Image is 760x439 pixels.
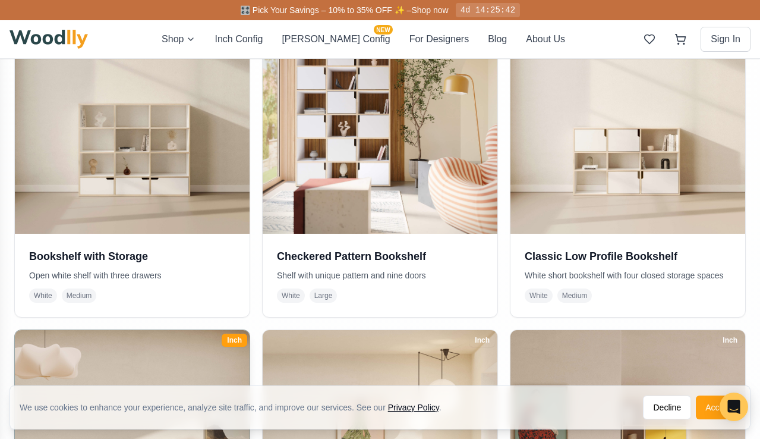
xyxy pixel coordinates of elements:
[277,248,483,265] h3: Checkered Pattern Bookshelf
[643,396,691,419] button: Decline
[29,248,235,265] h3: Bookshelf with Storage
[222,334,247,347] div: Inch
[62,289,97,303] span: Medium
[696,396,740,419] button: Accept
[29,289,57,303] span: White
[411,5,448,15] a: Shop now
[456,3,520,17] div: 4d 14:25:42
[310,289,338,303] span: Large
[409,32,469,46] button: For Designers
[488,32,507,46] button: Blog
[20,402,451,413] div: We use cookies to enhance your experience, analyze site traffic, and improve our services. See our .
[720,393,748,421] div: Open Intercom Messenger
[525,269,731,281] p: White short bookshelf with four closed storage spaces
[215,32,263,46] button: Inch Config
[374,25,392,35] span: NEW
[557,289,592,303] span: Medium
[277,269,483,281] p: Shelf with unique pattern and nine doors
[701,27,750,52] button: Sign In
[282,32,390,46] button: [PERSON_NAME] ConfigNEW
[526,32,565,46] button: About Us
[469,334,495,347] div: Inch
[525,289,553,303] span: White
[388,403,439,412] a: Privacy Policy
[162,32,195,46] button: Shop
[29,269,235,281] p: Open white shelf with three drawers
[717,334,743,347] div: Inch
[525,248,731,265] h3: Classic Low Profile Bookshelf
[240,5,411,15] span: 🎛️ Pick Your Savings – 10% to 35% OFF ✨ –
[10,30,88,49] img: Woodlly
[277,289,305,303] span: White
